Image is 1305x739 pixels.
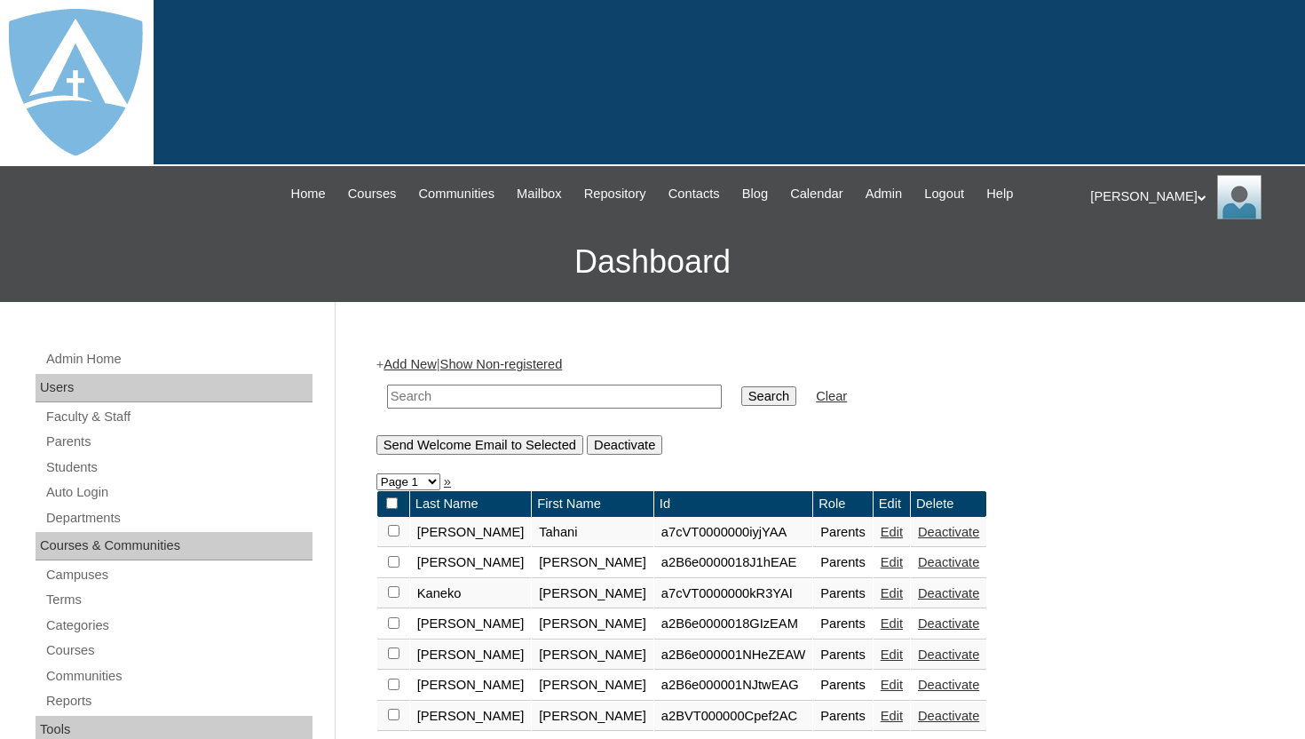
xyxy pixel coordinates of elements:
a: Edit [881,525,903,539]
span: Repository [584,184,646,204]
div: + | [376,355,1255,454]
td: Tahani [532,518,653,548]
td: Parents [813,579,873,609]
td: Parents [813,548,873,578]
td: [PERSON_NAME] [410,640,532,671]
a: Categories [44,615,312,637]
td: a2B6e000001NJtwEAG [654,671,812,701]
span: Communities [418,184,494,204]
a: Contacts [660,184,729,204]
td: Parents [813,702,873,732]
span: Contacts [668,184,720,204]
span: Mailbox [517,184,562,204]
td: a2B6e0000018J1hEAE [654,548,812,578]
a: Admin Home [44,348,312,370]
td: [PERSON_NAME] [532,609,653,640]
a: Deactivate [918,709,979,723]
a: Deactivate [918,586,979,600]
a: Edit [881,616,903,631]
h3: Dashboard [9,222,1296,302]
td: [PERSON_NAME] [532,579,653,609]
td: a7cVT0000000iyjYAA [654,518,812,548]
td: Parents [813,671,873,701]
a: Logout [915,184,973,204]
td: Id [654,491,812,517]
a: Courses [44,640,312,662]
a: Students [44,457,312,479]
td: [PERSON_NAME] [532,671,653,701]
div: [PERSON_NAME] [1090,175,1287,219]
a: Deactivate [918,678,979,692]
td: [PERSON_NAME] [410,671,532,701]
div: Users [36,374,312,402]
a: Add New [384,357,436,371]
a: Calendar [781,184,851,204]
td: [PERSON_NAME] [532,548,653,578]
a: Mailbox [508,184,571,204]
input: Search [741,386,796,406]
td: Kaneko [410,579,532,609]
a: Blog [733,184,777,204]
a: Edit [881,555,903,569]
div: Courses & Communities [36,532,312,560]
a: Deactivate [918,525,979,539]
a: Deactivate [918,616,979,631]
a: Auto Login [44,481,312,504]
input: Send Welcome Email to Selected [376,435,583,455]
a: Campuses [44,564,312,586]
a: Edit [881,648,903,662]
td: Parents [813,640,873,671]
a: Edit [881,678,903,692]
a: Edit [881,586,903,600]
td: [PERSON_NAME] [410,518,532,548]
a: Edit [881,709,903,723]
a: Help [977,184,1022,204]
span: Help [986,184,1013,204]
a: Parents [44,431,312,453]
span: Logout [924,184,964,204]
a: Communities [409,184,503,204]
td: [PERSON_NAME] [410,548,532,578]
td: Parents [813,518,873,548]
a: Terms [44,589,312,611]
a: » [444,474,451,489]
td: a7cVT0000000kR3YAI [654,579,812,609]
td: Parents [813,609,873,640]
a: Repository [575,184,655,204]
td: Edit [874,491,910,517]
td: Last Name [410,491,532,517]
td: First Name [532,491,653,517]
a: Admin [857,184,912,204]
a: Communities [44,665,312,687]
span: Calendar [790,184,842,204]
a: Departments [44,507,312,529]
td: [PERSON_NAME] [532,702,653,732]
input: Deactivate [587,435,662,455]
td: a2BVT000000Cpef2AC [654,702,812,732]
span: Courses [348,184,397,204]
a: Show Non-registered [440,357,563,371]
td: [PERSON_NAME] [410,609,532,640]
img: Thomas Lambert [1217,175,1261,219]
td: [PERSON_NAME] [410,702,532,732]
td: Role [813,491,873,517]
td: [PERSON_NAME] [532,640,653,671]
img: logo-white.png [9,9,143,155]
a: Home [282,184,335,204]
input: Search [387,385,722,409]
a: Clear [816,389,847,403]
td: a2B6e000001NHeZEAW [654,640,812,671]
span: Blog [742,184,768,204]
td: a2B6e0000018GIzEAM [654,609,812,640]
td: Delete [911,491,986,517]
a: Courses [339,184,406,204]
span: Admin [866,184,903,204]
a: Faculty & Staff [44,406,312,428]
span: Home [291,184,326,204]
a: Deactivate [918,648,979,662]
a: Reports [44,690,312,712]
a: Deactivate [918,555,979,569]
